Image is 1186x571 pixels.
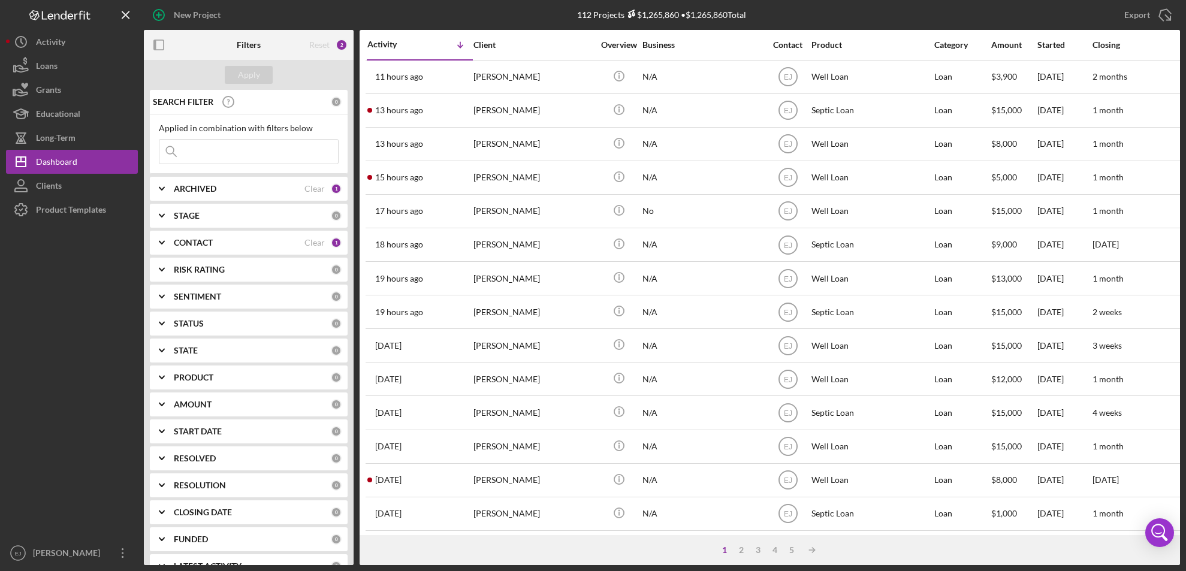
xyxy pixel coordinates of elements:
[642,162,762,194] div: N/A
[811,464,931,496] div: Well Loan
[174,3,221,27] div: New Project
[934,363,990,395] div: Loan
[783,545,800,555] div: 5
[473,363,593,395] div: [PERSON_NAME]
[811,431,931,463] div: Well Loan
[6,54,138,78] button: Loans
[934,531,990,563] div: Loan
[1093,138,1124,149] time: 1 month
[716,545,733,555] div: 1
[1093,172,1124,182] time: 1 month
[473,296,593,328] div: [PERSON_NAME]
[174,561,242,571] b: LATEST ACTIVITY
[765,40,810,50] div: Contact
[473,162,593,194] div: [PERSON_NAME]
[331,237,342,248] div: 1
[642,128,762,160] div: N/A
[6,150,138,174] button: Dashboard
[6,198,138,222] button: Product Templates
[1093,307,1122,317] time: 2 weeks
[624,10,679,20] div: $1,265,860
[1093,475,1119,485] time: [DATE]
[6,78,138,102] a: Grants
[331,318,342,329] div: 0
[934,128,990,160] div: Loan
[1093,273,1124,283] time: 1 month
[991,172,1017,182] span: $5,000
[174,238,213,247] b: CONTACT
[642,363,762,395] div: N/A
[811,40,931,50] div: Product
[1037,296,1091,328] div: [DATE]
[144,3,233,27] button: New Project
[238,66,260,84] div: Apply
[30,541,108,568] div: [PERSON_NAME]
[783,241,792,249] text: EJ
[1093,239,1119,249] time: [DATE]
[991,407,1022,418] span: $15,000
[6,541,138,565] button: EJ[PERSON_NAME]
[367,40,420,49] div: Activity
[1112,3,1180,27] button: Export
[473,262,593,294] div: [PERSON_NAME]
[642,40,762,50] div: Business
[577,10,746,20] div: 112 Projects • $1,265,860 Total
[934,162,990,194] div: Loan
[991,105,1022,115] span: $15,000
[36,150,77,177] div: Dashboard
[1037,431,1091,463] div: [DATE]
[991,508,1017,518] span: $1,000
[375,475,402,485] time: 2025-09-07 22:29
[1093,407,1122,418] time: 4 weeks
[783,409,792,418] text: EJ
[375,173,423,182] time: 2025-09-09 20:31
[642,296,762,328] div: N/A
[174,292,221,301] b: SENTIMENT
[336,39,348,51] div: 2
[1037,363,1091,395] div: [DATE]
[783,207,792,216] text: EJ
[783,274,792,283] text: EJ
[934,397,990,428] div: Loan
[934,330,990,361] div: Loan
[783,476,792,485] text: EJ
[174,265,225,274] b: RISK RATING
[331,264,342,275] div: 0
[473,128,593,160] div: [PERSON_NAME]
[991,441,1022,451] span: $15,000
[375,408,402,418] time: 2025-09-08 14:40
[642,464,762,496] div: N/A
[1093,441,1124,451] time: 1 month
[783,375,792,383] text: EJ
[331,291,342,302] div: 0
[375,341,402,351] time: 2025-09-08 22:44
[473,431,593,463] div: [PERSON_NAME]
[1037,229,1091,261] div: [DATE]
[811,162,931,194] div: Well Loan
[783,443,792,451] text: EJ
[1093,71,1127,81] time: 2 months
[36,174,62,201] div: Clients
[174,373,213,382] b: PRODUCT
[174,319,204,328] b: STATUS
[991,273,1022,283] span: $13,000
[6,174,138,198] button: Clients
[642,531,762,563] div: N/A
[174,346,198,355] b: STATE
[642,95,762,126] div: N/A
[304,184,325,194] div: Clear
[375,139,423,149] time: 2025-09-09 22:14
[473,40,593,50] div: Client
[6,126,138,150] button: Long-Term
[642,195,762,227] div: No
[331,399,342,410] div: 0
[375,509,402,518] time: 2025-09-05 16:15
[473,531,593,563] div: [PERSON_NAME]
[6,30,138,54] button: Activity
[174,454,216,463] b: RESOLVED
[473,195,593,227] div: [PERSON_NAME]
[1093,374,1124,384] time: 1 month
[14,550,21,557] text: EJ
